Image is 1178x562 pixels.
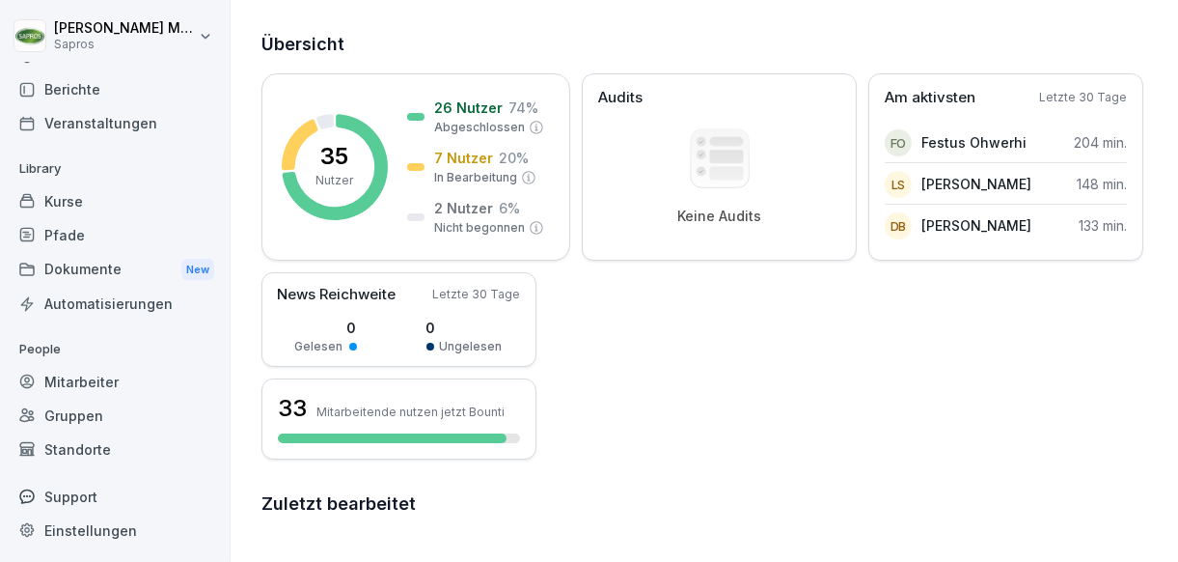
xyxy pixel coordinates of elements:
[54,38,195,51] p: Sapros
[885,212,912,239] div: DB
[10,154,220,184] p: Library
[434,119,525,136] p: Abgeschlossen
[885,129,912,156] div: FO
[426,318,503,338] p: 0
[499,148,529,168] p: 20 %
[10,514,220,548] a: Einstellungen
[181,259,214,281] div: New
[1039,89,1127,106] p: Letzte 30 Tage
[885,171,912,198] div: LS
[508,98,538,118] p: 74 %
[10,365,220,399] a: Mitarbeiter
[10,106,220,140] a: Veranstaltungen
[277,284,396,306] p: News Reichweite
[10,433,220,466] a: Standorte
[278,392,307,425] h3: 33
[432,286,520,303] p: Letzte 30 Tage
[295,318,357,338] p: 0
[295,338,343,355] p: Gelesen
[434,148,493,168] p: 7 Nutzer
[1079,215,1127,236] p: 133 min.
[10,480,220,514] div: Support
[499,198,520,218] p: 6 %
[10,184,220,218] a: Kurse
[921,132,1027,153] p: Festus Ohwerhi
[921,215,1031,236] p: [PERSON_NAME]
[10,252,220,288] div: Dokumente
[10,334,220,365] p: People
[54,20,195,37] p: [PERSON_NAME] Mitschke
[677,208,761,225] p: Keine Audits
[434,98,503,118] p: 26 Nutzer
[316,172,354,189] p: Nutzer
[10,218,220,252] a: Pfade
[885,87,975,109] p: Am aktivsten
[1074,132,1127,153] p: 204 min.
[1077,174,1127,194] p: 148 min.
[921,174,1031,194] p: [PERSON_NAME]
[321,145,349,168] p: 35
[434,169,517,186] p: In Bearbeitung
[261,31,1149,58] h2: Übersicht
[434,198,493,218] p: 2 Nutzer
[434,219,525,237] p: Nicht begonnen
[261,491,1149,518] h2: Zuletzt bearbeitet
[10,72,220,106] a: Berichte
[10,399,220,433] a: Gruppen
[316,405,505,419] p: Mitarbeitende nutzen jetzt Bounti
[598,87,643,109] p: Audits
[440,338,503,355] p: Ungelesen
[10,252,220,288] a: DokumenteNew
[10,287,220,321] a: Automatisierungen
